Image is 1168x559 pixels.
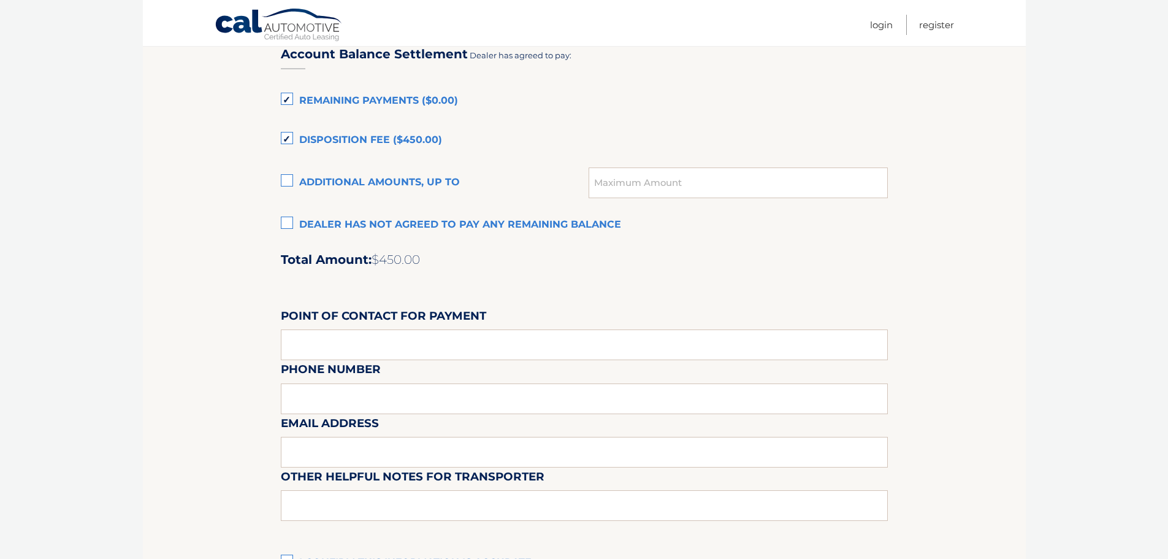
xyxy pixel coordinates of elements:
h3: Account Balance Settlement [281,47,468,62]
label: Remaining Payments ($0.00) [281,89,888,114]
label: Additional amounts, up to [281,171,589,195]
span: Dealer has agreed to pay: [470,50,571,60]
label: Disposition Fee ($450.00) [281,128,888,153]
label: Other helpful notes for transporter [281,468,544,490]
label: Dealer has not agreed to pay any remaining balance [281,213,888,237]
label: Email Address [281,414,379,437]
span: $450.00 [372,252,420,267]
a: Login [870,15,893,35]
a: Cal Automotive [215,8,343,44]
label: Point of Contact for Payment [281,307,486,330]
a: Register [919,15,954,35]
h2: Total Amount: [281,252,888,268]
input: Maximum Amount [589,168,887,198]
